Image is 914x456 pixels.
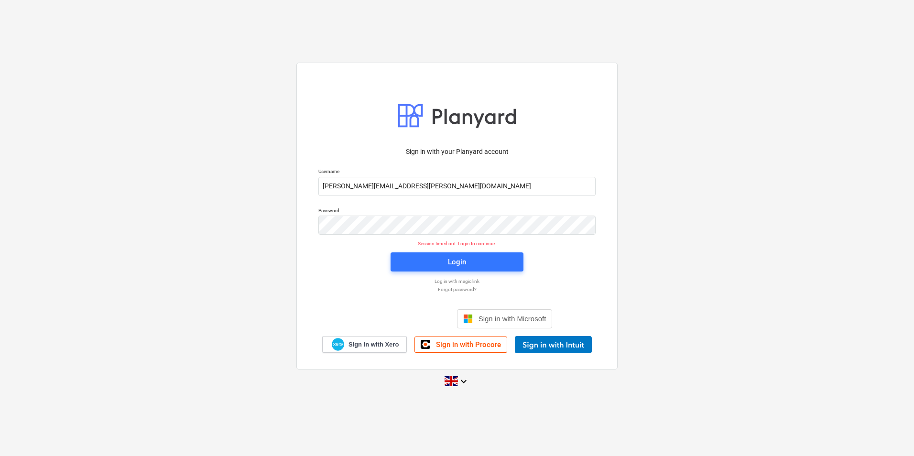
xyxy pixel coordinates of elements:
[463,314,473,324] img: Microsoft logo
[318,168,596,176] p: Username
[318,147,596,157] p: Sign in with your Planyard account
[458,376,469,387] i: keyboard_arrow_down
[866,410,914,456] iframe: Chat Widget
[313,240,601,247] p: Session timed out. Login to continue.
[436,340,501,349] span: Sign in with Procore
[318,207,596,216] p: Password
[348,340,399,349] span: Sign in with Xero
[479,315,546,323] span: Sign in with Microsoft
[448,256,466,268] div: Login
[314,286,600,293] a: Forgot password?
[391,252,523,271] button: Login
[332,338,344,351] img: Xero logo
[322,336,407,353] a: Sign in with Xero
[314,278,600,284] a: Log in with magic link
[414,337,507,353] a: Sign in with Procore
[318,177,596,196] input: Username
[357,308,454,329] iframe: Sign in with Google Button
